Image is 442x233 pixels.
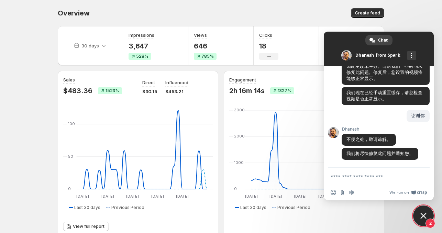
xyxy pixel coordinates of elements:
span: 您的商店缓存尚未重置。 因此更改未生效。请给我们一些时间来修复此问题。修复后，您设置的视频将能够正常显示。 [346,51,422,81]
span: Send a file [340,190,345,195]
span: 785% [201,54,214,59]
h3: Clicks [259,32,272,38]
h3: Sales [63,76,75,83]
p: $453.21 [165,88,188,95]
p: 18 [259,42,278,50]
text: [DATE] [318,194,331,199]
text: [DATE] [269,194,282,199]
div: Close chat [413,206,434,226]
p: 30 days [81,42,99,49]
text: 1000 [234,160,244,165]
button: Create feed [351,8,384,18]
span: 528% [136,54,148,59]
p: $483.36 [63,87,92,95]
p: $30.15 [142,88,157,95]
text: 50 [68,154,73,159]
span: Last 30 days [74,205,100,210]
a: View full report [63,222,109,231]
text: 2000 [234,134,245,138]
span: Last 30 days [240,205,266,210]
span: Create feed [355,10,380,16]
span: Previous Period [277,205,310,210]
p: 2h 16m 14s [229,87,265,95]
span: 谢谢你 [411,113,425,119]
textarea: Compose your message... [331,174,412,180]
span: 我们现在已经手动重置缓存，请您检查视频是否正常显示。 [346,90,422,102]
span: Previous Period [111,205,144,210]
span: We run on [389,190,409,195]
div: More channels [407,51,416,60]
span: 不便之处，敬请谅解。 [346,136,391,142]
text: [DATE] [126,194,139,199]
p: Direct [142,79,155,86]
text: 0 [234,186,237,191]
h3: Impressions [129,32,154,38]
span: 1523% [106,88,119,93]
text: 100 [68,121,75,126]
p: 3,647 [129,42,154,50]
span: Audio message [349,190,354,195]
h3: Engagement [229,76,256,83]
span: Dhanesh [342,127,396,132]
span: 2 [426,219,435,228]
span: 我们将尽快修复此问题并通知您。 [346,151,413,156]
text: [DATE] [151,194,164,199]
text: [DATE] [176,194,189,199]
span: Crisp [417,190,427,195]
text: 3000 [234,108,245,112]
p: 646 [194,42,217,50]
span: 1327% [278,88,291,93]
text: [DATE] [294,194,307,199]
span: Overview [58,9,89,17]
text: [DATE] [76,194,89,199]
text: [DATE] [245,194,258,199]
text: [DATE] [101,194,114,199]
span: Chat [378,35,388,45]
h3: Views [194,32,207,38]
text: 0 [68,186,71,191]
a: We run onCrisp [389,190,427,195]
span: Insert an emoji [331,190,336,195]
span: View full report [73,224,104,229]
p: Influenced [165,79,188,86]
div: Chat [365,35,393,45]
